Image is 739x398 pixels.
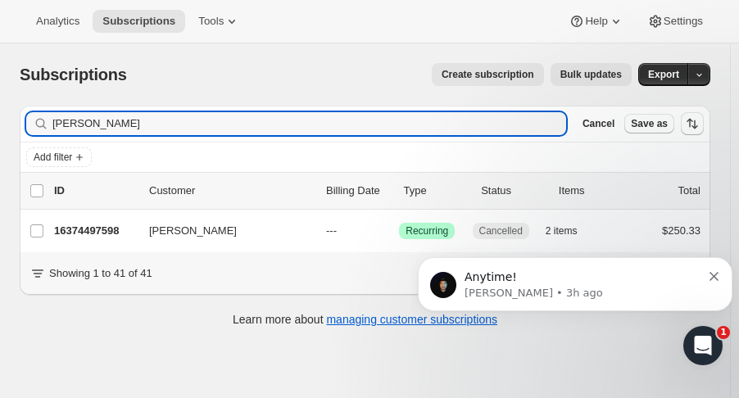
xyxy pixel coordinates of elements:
p: Customer [149,183,313,199]
button: Save as [624,114,674,133]
span: Subscriptions [102,15,175,28]
span: Help [585,15,607,28]
a: managing customer subscriptions [326,313,497,326]
span: 1 [717,326,730,339]
p: ID [54,183,136,199]
button: Bulk updates [551,63,632,86]
button: Settings [637,10,713,33]
p: Learn more about [233,311,497,328]
span: Create subscription [442,68,534,81]
span: Recurring [406,224,448,237]
button: 2 items [546,219,596,242]
p: Showing 1 to 41 of 41 [49,265,152,282]
span: Settings [664,15,703,28]
span: [PERSON_NAME] [149,223,237,239]
div: Type [404,183,469,199]
button: [PERSON_NAME] [139,218,303,244]
span: Add filter [34,151,72,164]
span: Analytics [36,15,79,28]
span: Export [648,68,679,81]
p: Status [481,183,546,199]
button: Help [559,10,633,33]
button: Analytics [26,10,89,33]
span: Bulk updates [560,68,622,81]
span: Tools [198,15,224,28]
div: 16374497598[PERSON_NAME]---SuccessRecurringCancelled2 items$250.33 [54,219,700,242]
p: Total [678,183,700,199]
span: Subscriptions [20,66,127,84]
iframe: Intercom notifications message [411,223,739,354]
span: Cancel [583,117,614,130]
p: 16374497598 [54,223,136,239]
div: IDCustomerBilling DateTypeStatusItemsTotal [54,183,700,199]
button: Export [638,63,689,86]
span: --- [326,224,337,237]
button: Tools [188,10,250,33]
button: Create subscription [432,63,544,86]
iframe: Intercom live chat [683,326,723,365]
p: Billing Date [326,183,391,199]
button: Sort the results [681,112,704,135]
button: Subscriptions [93,10,185,33]
span: Save as [631,117,668,130]
button: Add filter [26,147,92,167]
button: Cancel [576,114,621,133]
input: Filter subscribers [52,112,566,135]
div: Items [559,183,623,199]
